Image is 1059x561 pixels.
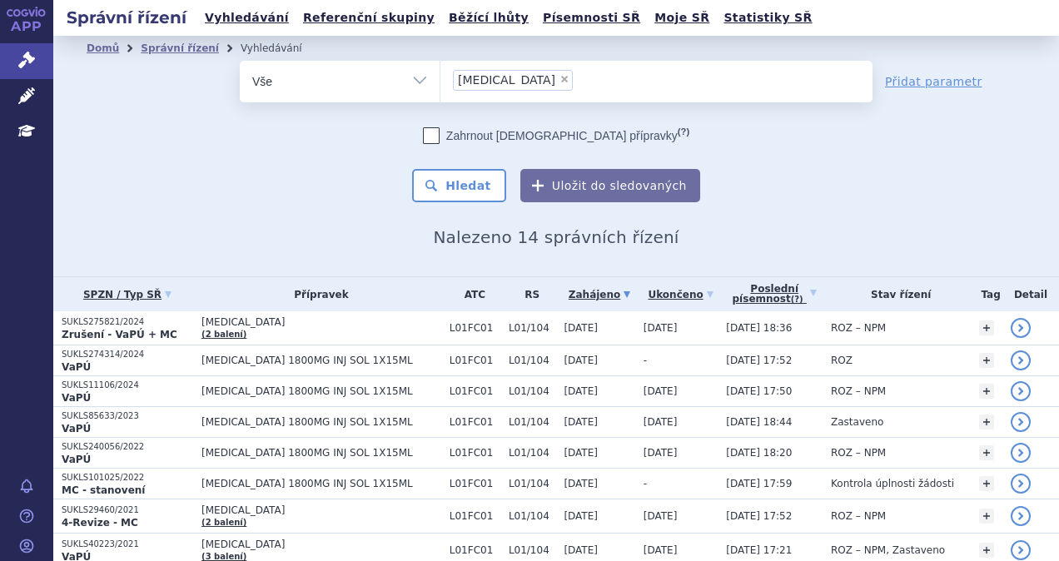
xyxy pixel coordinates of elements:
span: L01/104 [509,355,556,366]
span: [DATE] [564,478,598,489]
h2: Správní řízení [53,6,200,29]
a: + [979,320,994,335]
abbr: (?) [678,127,689,137]
span: Kontrola úplnosti žádosti [831,478,954,489]
span: [DATE] [644,385,678,397]
a: Moje SŘ [649,7,714,29]
span: [MEDICAL_DATA] [201,316,441,328]
a: Poslednípísemnost(?) [726,277,823,311]
a: Přidat parametr [885,73,982,90]
span: L01FC01 [450,355,500,366]
th: ATC [441,277,500,311]
p: SUKLS275821/2024 [62,316,193,328]
a: Písemnosti SŘ [538,7,645,29]
span: [DATE] 18:44 [726,416,792,428]
strong: MC - stanovení [62,484,145,496]
span: ROZ – NPM [831,385,886,397]
span: ROZ [831,355,853,366]
a: detail [1011,540,1031,560]
th: RS [500,277,556,311]
a: Vyhledávání [200,7,294,29]
span: ROZ – NPM [831,510,886,522]
span: L01FC01 [450,416,500,428]
a: Zahájeno [564,283,634,306]
a: detail [1011,506,1031,526]
li: Vyhledávání [241,36,324,61]
span: L01FC01 [450,385,500,397]
a: Domů [87,42,119,54]
span: × [559,74,569,84]
a: + [979,445,994,460]
strong: VaPÚ [62,454,91,465]
span: [MEDICAL_DATA] 1800MG INJ SOL 1X15ML [201,385,441,397]
span: L01/104 [509,385,556,397]
p: SUKLS29460/2021 [62,504,193,516]
strong: VaPÚ [62,361,91,373]
span: [MEDICAL_DATA] [458,74,555,86]
a: Ukončeno [644,283,718,306]
a: + [979,384,994,399]
th: Stav řízení [823,277,971,311]
label: Zahrnout [DEMOGRAPHIC_DATA] přípravky [423,127,689,144]
button: Hledat [412,169,506,202]
p: SUKLS240056/2022 [62,441,193,453]
a: + [979,353,994,368]
p: SUKLS101025/2022 [62,472,193,484]
p: SUKLS274314/2024 [62,349,193,360]
span: [DATE] [564,510,598,522]
a: Statistiky SŘ [718,7,817,29]
span: L01/104 [509,544,556,556]
span: [DATE] [564,355,598,366]
span: L01FC01 [450,322,500,334]
span: L01/104 [509,416,556,428]
span: [DATE] 18:36 [726,322,792,334]
p: SUKLS11106/2024 [62,380,193,391]
span: [MEDICAL_DATA] 1800MG INJ SOL 1X15ML [201,478,441,489]
span: ROZ – NPM [831,322,886,334]
span: [MEDICAL_DATA] 1800MG INJ SOL 1X15ML [201,447,441,459]
span: [DATE] [644,510,678,522]
span: [DATE] 17:52 [726,355,792,366]
a: detail [1011,412,1031,432]
a: detail [1011,443,1031,463]
span: [DATE] [644,322,678,334]
span: [DATE] [564,416,598,428]
span: [DATE] 18:20 [726,447,792,459]
a: Běžící lhůty [444,7,534,29]
span: L01FC01 [450,510,500,522]
span: L01FC01 [450,544,500,556]
strong: 4-Revize - MC [62,517,138,529]
span: [DATE] 17:50 [726,385,792,397]
span: - [644,355,647,366]
a: Správní řízení [141,42,219,54]
span: Zastaveno [831,416,883,428]
span: L01FC01 [450,478,500,489]
a: + [979,476,994,491]
a: detail [1011,474,1031,494]
a: + [979,415,994,429]
strong: VaPÚ [62,392,91,404]
strong: Zrušení - VaPÚ + MC [62,329,177,340]
span: L01/104 [509,510,556,522]
th: Detail [1002,277,1059,311]
span: [DATE] [564,447,598,459]
span: [MEDICAL_DATA] [201,504,441,516]
span: [DATE] [564,322,598,334]
button: Uložit do sledovaných [520,169,700,202]
span: [DATE] [644,447,678,459]
th: Přípravek [193,277,441,311]
span: L01/104 [509,322,556,334]
span: L01/104 [509,478,556,489]
a: Referenční skupiny [298,7,440,29]
a: detail [1011,381,1031,401]
span: [DATE] [644,544,678,556]
th: Tag [971,277,1002,311]
span: [DATE] [564,385,598,397]
span: Nalezeno 14 správních řízení [433,227,679,247]
span: [MEDICAL_DATA] 1800MG INJ SOL 1X15ML [201,355,441,366]
a: (3 balení) [201,552,246,561]
p: SUKLS40223/2021 [62,539,193,550]
span: [DATE] 17:52 [726,510,792,522]
a: + [979,543,994,558]
span: [DATE] [644,416,678,428]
